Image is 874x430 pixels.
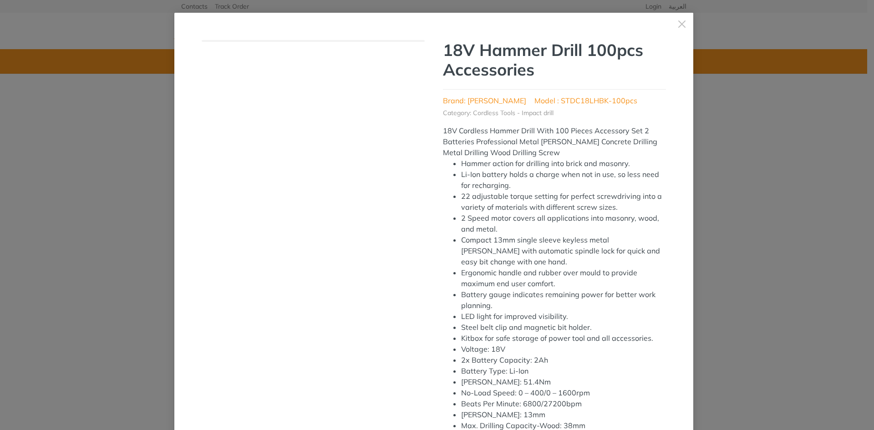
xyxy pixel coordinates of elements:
li: Brand: [PERSON_NAME] [443,95,526,106]
li: Beats Per Minute: 6800/27200bpm [461,398,666,409]
li: Model : STDC18LHBK-100pcs [534,95,637,106]
li: Voltage: 18V [461,344,666,354]
li: Ergonomic handle and rubber over mould to provide maximum end user comfort. [461,267,666,289]
li: Kitbox for safe storage of power tool and all accessories. [461,333,666,344]
li: [PERSON_NAME]: 51.4Nm [461,376,666,387]
li: Compact 13mm single sleeve keyless metal [PERSON_NAME] with automatic spindle lock for quick and ... [461,234,666,267]
li: Hammer action for drilling into brick and masonry. [461,158,666,169]
li: LED light for improved visibility. [461,311,666,322]
h1: 18V Hammer Drill 100pcs Accessories [443,40,666,79]
li: 2 Speed motor covers all applications into masonry, wood, and metal. [461,212,666,234]
li: [PERSON_NAME]: 13mm [461,409,666,420]
li: 2x Battery Capacity: 2Ah [461,354,666,365]
li: Battery gauge indicates remaining power for better work planning. [461,289,666,311]
li: Battery Type: Li-Ion [461,365,666,376]
li: 22 adjustable torque setting for perfect screwdriving into a variety of materials with different ... [461,191,666,212]
li: No-Load Speed: 0 – 400/0 – 1600rpm [461,387,666,398]
li: Li-Ion battery holds a charge when not in use, so less need for recharging. [461,169,666,191]
li: Category: Cordless Tools - Impact drill [443,108,554,118]
li: Steel belt clip and magnetic bit holder. [461,322,666,333]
